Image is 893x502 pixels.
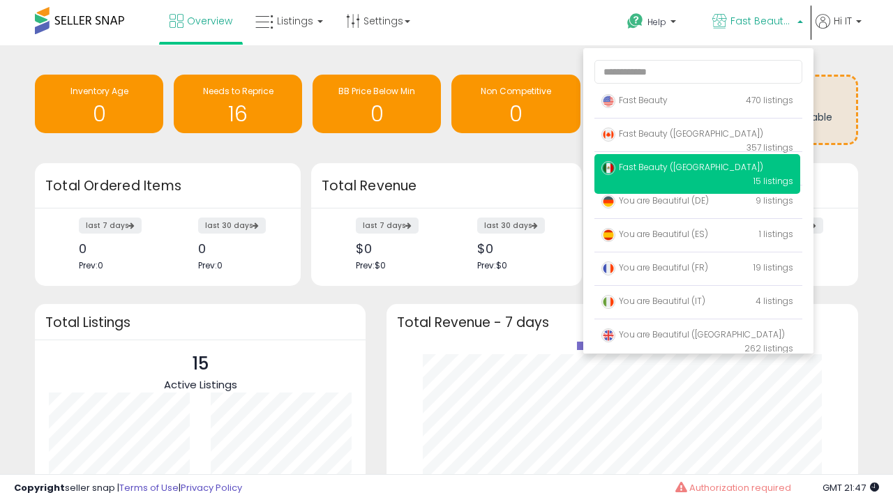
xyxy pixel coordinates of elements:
[320,102,434,125] h1: 0
[744,342,793,354] span: 262 listings
[753,261,793,273] span: 19 listings
[601,228,708,240] span: You are Beautiful (ES)
[45,176,290,196] h3: Total Ordered Items
[356,241,436,256] div: $0
[481,85,551,97] span: Non Competitive
[601,128,615,142] img: canada.png
[35,75,163,133] a: Inventory Age 0
[753,175,793,187] span: 15 listings
[14,481,65,494] strong: Copyright
[164,377,237,392] span: Active Listings
[601,295,615,309] img: italy.png
[746,94,793,106] span: 470 listings
[730,14,793,28] span: Fast Beauty ([GEOGRAPHIC_DATA])
[174,75,302,133] a: Needs to Reprice 16
[451,75,580,133] a: Non Competitive 0
[601,261,708,273] span: You are Beautiful (FR)
[79,259,103,271] span: Prev: 0
[322,176,571,196] h3: Total Revenue
[397,317,848,328] h3: Total Revenue - 7 days
[601,94,615,108] img: usa.png
[79,218,142,234] label: last 7 days
[198,241,276,256] div: 0
[356,259,386,271] span: Prev: $0
[601,328,615,342] img: uk.png
[647,16,666,28] span: Help
[759,228,793,240] span: 1 listings
[70,85,128,97] span: Inventory Age
[477,259,507,271] span: Prev: $0
[626,13,644,30] i: Get Help
[181,102,295,125] h1: 16
[616,2,700,45] a: Help
[338,85,415,97] span: BB Price Below Min
[756,295,793,307] span: 4 listings
[198,259,223,271] span: Prev: 0
[79,241,157,256] div: 0
[45,317,355,328] h3: Total Listings
[313,75,441,133] a: BB Price Below Min 0
[601,261,615,275] img: france.png
[187,14,232,28] span: Overview
[746,142,793,153] span: 357 listings
[42,102,156,125] h1: 0
[823,481,879,494] span: 2025-08-11 21:47 GMT
[816,14,862,45] a: Hi IT
[756,195,793,206] span: 9 listings
[601,161,763,173] span: Fast Beauty ([GEOGRAPHIC_DATA])
[601,161,615,175] img: mexico.png
[601,94,668,106] span: Fast Beauty
[164,351,237,377] p: 15
[198,218,266,234] label: last 30 days
[601,128,763,139] span: Fast Beauty ([GEOGRAPHIC_DATA])
[601,195,615,208] img: germany.png
[477,241,557,256] div: $0
[14,482,242,495] div: seller snap | |
[601,328,785,340] span: You are Beautiful ([GEOGRAPHIC_DATA])
[119,481,179,494] a: Terms of Use
[356,218,419,234] label: last 7 days
[601,295,705,307] span: You are Beautiful (IT)
[601,195,709,206] span: You are Beautiful (DE)
[477,218,545,234] label: last 30 days
[458,102,573,125] h1: 0
[277,14,313,28] span: Listings
[834,14,852,28] span: Hi IT
[203,85,273,97] span: Needs to Reprice
[181,481,242,494] a: Privacy Policy
[601,228,615,242] img: spain.png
